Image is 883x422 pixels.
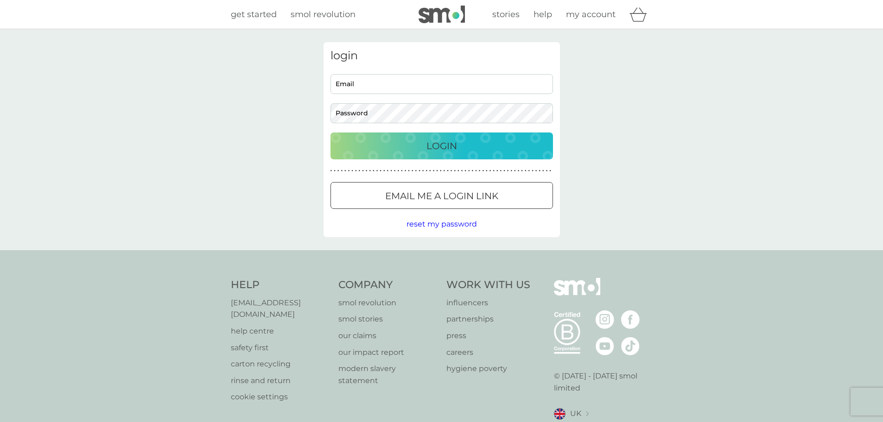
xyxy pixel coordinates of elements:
[539,169,540,173] p: ●
[446,278,530,292] h4: Work With Us
[394,169,396,173] p: ●
[231,9,277,19] span: get started
[338,297,437,309] a: smol revolution
[231,8,277,21] a: get started
[549,169,551,173] p: ●
[454,169,456,173] p: ●
[334,169,336,173] p: ●
[366,169,368,173] p: ●
[412,169,413,173] p: ●
[369,169,371,173] p: ●
[351,169,353,173] p: ●
[482,169,484,173] p: ●
[446,313,530,325] a: partnerships
[461,169,463,173] p: ●
[291,8,356,21] a: smol revolution
[535,169,537,173] p: ●
[496,169,498,173] p: ●
[464,169,466,173] p: ●
[405,169,407,173] p: ●
[419,169,420,173] p: ●
[492,8,520,21] a: stories
[231,391,330,403] a: cookie settings
[570,408,581,420] span: UK
[387,169,389,173] p: ●
[362,169,364,173] p: ●
[566,9,616,19] span: my account
[596,310,614,329] img: visit the smol Instagram page
[231,358,330,370] a: carton recycling
[231,342,330,354] a: safety first
[330,132,553,159] button: Login
[231,278,330,292] h4: Help
[426,169,427,173] p: ●
[525,169,527,173] p: ●
[337,169,339,173] p: ●
[440,169,442,173] p: ●
[500,169,502,173] p: ●
[231,325,330,337] a: help centre
[415,169,417,173] p: ●
[373,169,375,173] p: ●
[376,169,378,173] p: ●
[468,169,470,173] p: ●
[510,169,512,173] p: ●
[338,346,437,359] a: our impact report
[330,169,332,173] p: ●
[486,169,488,173] p: ●
[407,218,477,230] button: reset my password
[521,169,523,173] p: ●
[436,169,438,173] p: ●
[390,169,392,173] p: ●
[407,220,477,228] span: reset my password
[359,169,361,173] p: ●
[472,169,474,173] p: ●
[457,169,459,173] p: ●
[446,297,530,309] a: influencers
[330,182,553,209] button: Email me a login link
[408,169,410,173] p: ●
[629,5,653,24] div: basket
[446,330,530,342] a: press
[231,297,330,321] p: [EMAIL_ADDRESS][DOMAIN_NAME]
[231,375,330,387] a: rinse and return
[397,169,399,173] p: ●
[507,169,509,173] p: ●
[338,363,437,386] p: modern slavery statement
[554,408,565,420] img: UK flag
[422,169,424,173] p: ●
[596,337,614,355] img: visit the smol Youtube page
[338,313,437,325] a: smol stories
[330,49,553,63] h3: login
[344,169,346,173] p: ●
[451,169,452,173] p: ●
[534,8,552,21] a: help
[446,363,530,375] a: hygiene poverty
[621,337,640,355] img: visit the smol Tiktok page
[532,169,534,173] p: ●
[528,169,530,173] p: ●
[546,169,548,173] p: ●
[446,346,530,359] a: careers
[514,169,516,173] p: ●
[475,169,477,173] p: ●
[479,169,481,173] p: ●
[503,169,505,173] p: ●
[291,9,356,19] span: smol revolution
[493,169,495,173] p: ●
[338,330,437,342] a: our claims
[444,169,445,173] p: ●
[419,6,465,23] img: smol
[341,169,343,173] p: ●
[429,169,431,173] p: ●
[426,139,457,153] p: Login
[489,169,491,173] p: ●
